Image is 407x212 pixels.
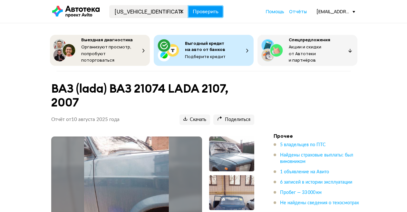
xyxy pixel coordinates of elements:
span: Пробег — 33 000 км [280,190,322,195]
button: Поделиться [213,115,254,125]
a: Помощь [266,8,284,15]
span: Акции и скидки от Автотеки и партнёров [289,44,321,63]
div: [EMAIL_ADDRESS][PERSON_NAME][DOMAIN_NAME] [316,8,355,15]
h4: Прочее [274,133,364,139]
h1: ВАЗ (lada) ВАЗ 21074 LADA 2107, 2007 [51,82,254,109]
span: Организуют просмотр, попробуют поторговаться [81,44,131,63]
span: Скачать [183,117,206,123]
button: Выездная диагностикаОрганизуют просмотр, попробуют поторговаться [50,35,150,66]
span: 6 записей в истории эксплуатации [280,180,352,185]
span: Выгодный кредит на авто от банков [185,40,225,52]
input: VIN, госномер, номер кузова [109,5,188,18]
span: Найдены страховые выплаты: был виновником [280,153,353,164]
span: Поделиться [217,117,250,123]
span: Не найдены сведения о техосмотрах [280,201,359,205]
button: СпецпредложенияАкции и скидки от Автотеки и партнёров [257,35,357,66]
span: Выездная диагностика [81,37,133,43]
span: Подберите кредит [185,54,226,59]
p: Отчёт от 10 августа 2025 года [51,116,120,123]
span: 1 объявление на Авито [280,170,329,174]
span: Проверить [193,9,218,14]
span: 5 владельцев по ПТС [280,143,326,147]
button: Выгодный кредит на авто от банковПодберите кредит [154,35,254,66]
button: Проверить [188,5,224,18]
span: Спецпредложения [289,37,330,43]
a: Отчёты [289,8,307,15]
button: Скачать [179,115,210,125]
